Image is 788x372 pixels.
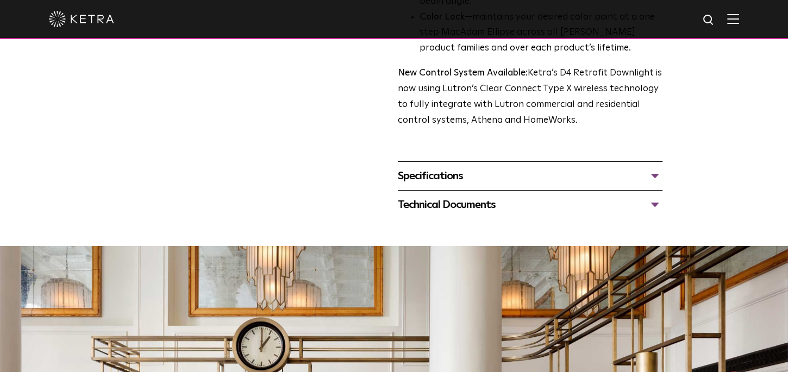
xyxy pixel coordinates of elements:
[398,66,662,129] p: Ketra’s D4 Retrofit Downlight is now using Lutron’s Clear Connect Type X wireless technology to f...
[702,14,716,27] img: search icon
[727,14,739,24] img: Hamburger%20Nav.svg
[49,11,114,27] img: ketra-logo-2019-white
[398,196,662,213] div: Technical Documents
[398,167,662,185] div: Specifications
[398,68,528,78] strong: New Control System Available:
